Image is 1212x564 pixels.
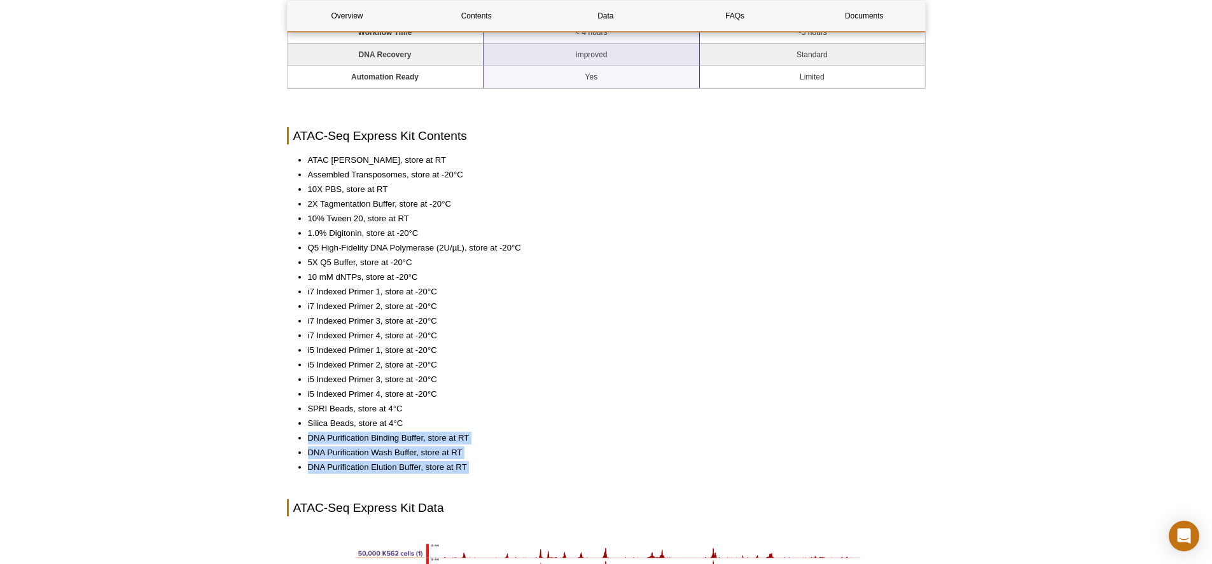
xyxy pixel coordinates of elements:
[700,66,924,88] td: Limited
[700,44,924,66] td: Standard
[308,344,913,357] li: i5 Indexed Primer 1, store at -20°C
[546,1,665,31] a: Data
[484,44,700,66] td: Improved
[287,127,926,144] h2: ATAC-Seq Express Kit Contents
[308,169,913,181] li: Assembled Transposomes, store at -20°C
[308,329,913,342] li: i7 Indexed Primer 4, store at -20°C
[308,432,913,444] li: DNA Purification Binding Buffer, store at RT
[308,446,913,459] li: DNA Purification Wash Buffer, store at RT
[308,212,913,225] li: 10% Tween 20, store at RT
[308,417,913,430] li: Silica Beads, store at 4°C
[288,1,407,31] a: Overview
[308,300,913,313] li: i7 Indexed Primer 2, store at -20°C
[351,72,419,81] strong: Automation Ready
[358,28,412,37] strong: Workflow Time
[308,242,913,254] li: Q5 High-Fidelity DNA Polymerase (2U/µL), store at -20°C
[1169,521,1199,551] div: Open Intercom Messenger
[700,22,924,44] td: ~5 hours
[675,1,795,31] a: FAQs
[484,66,700,88] td: Yes
[308,461,913,474] li: DNA Purification Elution Buffer, store at RT
[308,227,913,240] li: 1.0% Digitonin, store at -20°C
[308,402,913,415] li: SPRI Beads, store at 4°C
[308,388,913,401] li: i5 Indexed Primer 4, store at -20°C
[308,271,913,284] li: 10 mM dNTPs, store at -20°C
[287,499,926,516] h2: ATAC-Seq Express Kit Data
[308,154,913,167] li: ATAC [PERSON_NAME], store at RT
[359,50,412,59] strong: DNA Recovery
[417,1,536,31] a: Contents
[308,198,913,210] li: 2X Tagmentation Buffer, store at -20°C
[804,1,924,31] a: Documents
[308,359,913,371] li: i5 Indexed Primer 2, store at -20°C
[308,315,913,327] li: i7 Indexed Primer 3, store at -20°C
[308,183,913,196] li: 10X PBS, store at RT
[308,285,913,298] li: i7 Indexed Primer 1, store at -20°C
[308,373,913,386] li: i5 Indexed Primer 3, store at -20°C
[308,256,913,269] li: 5X Q5 Buffer, store at -20°C
[484,22,700,44] td: < 4 hours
